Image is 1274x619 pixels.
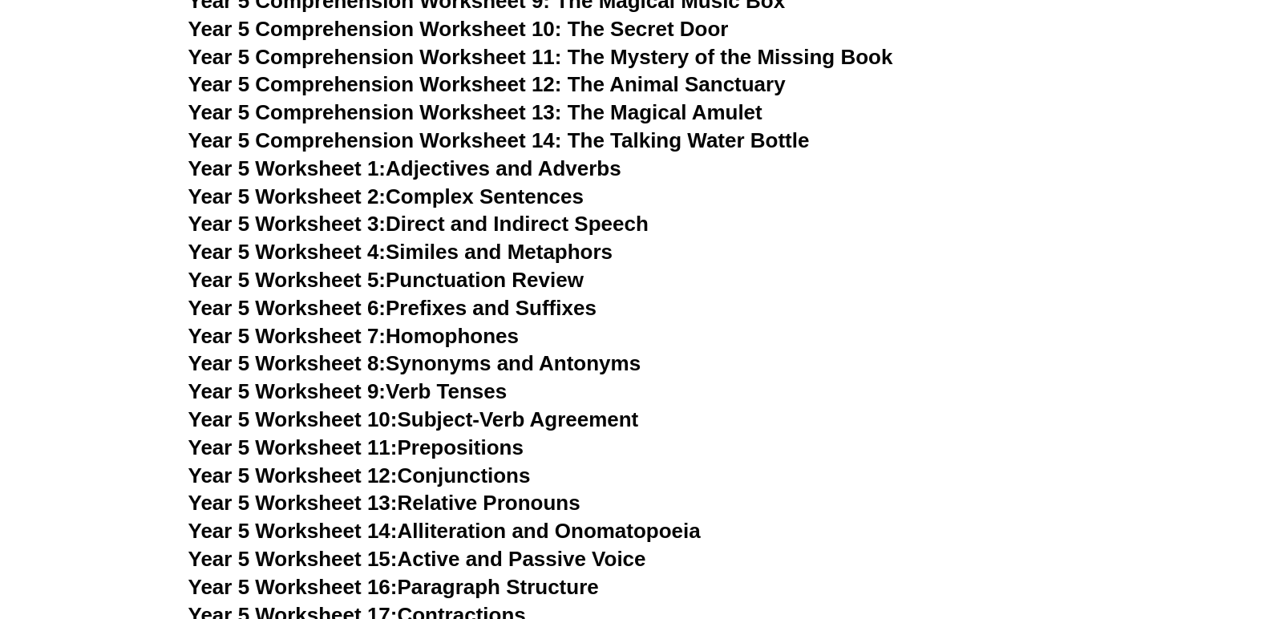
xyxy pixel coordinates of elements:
[188,324,520,348] a: Year 5 Worksheet 7:Homophones
[188,212,649,236] a: Year 5 Worksheet 3:Direct and Indirect Speech
[188,17,729,41] a: Year 5 Comprehension Worksheet 10: The Secret Door
[188,72,786,96] a: Year 5 Comprehension Worksheet 12: The Animal Sanctuary
[188,351,641,375] a: Year 5 Worksheet 8:Synonyms and Antonyms
[188,240,613,264] a: Year 5 Worksheet 4:Similes and Metaphors
[188,296,386,320] span: Year 5 Worksheet 6:
[188,184,584,208] a: Year 5 Worksheet 2:Complex Sentences
[188,324,386,348] span: Year 5 Worksheet 7:
[188,463,398,488] span: Year 5 Worksheet 12:
[188,45,893,69] a: Year 5 Comprehension Worksheet 11: The Mystery of the Missing Book
[188,491,580,515] a: Year 5 Worksheet 13:Relative Pronouns
[188,407,398,431] span: Year 5 Worksheet 10:
[188,212,386,236] span: Year 5 Worksheet 3:
[188,268,386,292] span: Year 5 Worksheet 5:
[188,296,597,320] a: Year 5 Worksheet 6:Prefixes and Suffixes
[188,100,762,124] a: Year 5 Comprehension Worksheet 13: The Magical Amulet
[188,463,531,488] a: Year 5 Worksheet 12:Conjunctions
[188,575,398,599] span: Year 5 Worksheet 16:
[188,435,398,459] span: Year 5 Worksheet 11:
[188,268,584,292] a: Year 5 Worksheet 5:Punctuation Review
[188,351,386,375] span: Year 5 Worksheet 8:
[188,184,386,208] span: Year 5 Worksheet 2:
[1007,438,1274,619] iframe: Chat Widget
[188,435,524,459] a: Year 5 Worksheet 11:Prepositions
[188,128,810,152] a: Year 5 Comprehension Worksheet 14: The Talking Water Bottle
[188,575,599,599] a: Year 5 Worksheet 16:Paragraph Structure
[188,156,621,180] a: Year 5 Worksheet 1:Adjectives and Adverbs
[188,491,398,515] span: Year 5 Worksheet 13:
[188,547,646,571] a: Year 5 Worksheet 15:Active and Passive Voice
[188,379,508,403] a: Year 5 Worksheet 9:Verb Tenses
[188,240,386,264] span: Year 5 Worksheet 4:
[188,407,639,431] a: Year 5 Worksheet 10:Subject-Verb Agreement
[188,379,386,403] span: Year 5 Worksheet 9:
[188,547,398,571] span: Year 5 Worksheet 15:
[188,519,398,543] span: Year 5 Worksheet 14:
[188,519,701,543] a: Year 5 Worksheet 14:Alliteration and Onomatopoeia
[188,156,386,180] span: Year 5 Worksheet 1:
